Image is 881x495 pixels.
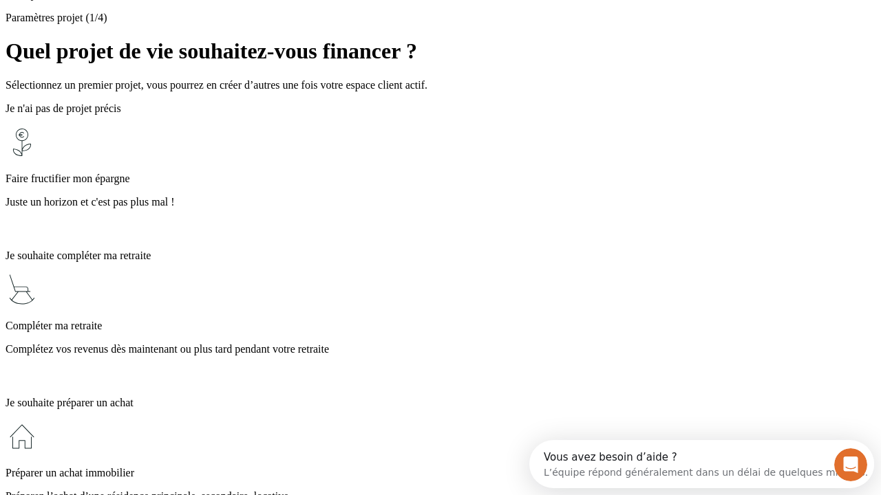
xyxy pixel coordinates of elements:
[6,38,875,64] h1: Quel projet de vie souhaitez-vous financer ?
[6,320,875,332] p: Compléter ma retraite
[6,5,379,43] div: Ouvrir le Messenger Intercom
[6,196,875,208] p: Juste un horizon et c'est pas plus mal !
[6,343,875,355] p: Complétez vos revenus dès maintenant ou plus tard pendant votre retraite
[14,23,339,37] div: L’équipe répond généralement dans un délai de quelques minutes.
[6,467,875,479] p: Préparer un achat immobilier
[529,440,874,488] iframe: Intercom live chat discovery launcher
[6,250,875,262] p: Je souhaite compléter ma retraite
[834,448,867,481] iframe: Intercom live chat
[6,102,875,115] p: Je n'ai pas de projet précis
[14,12,339,23] div: Vous avez besoin d’aide ?
[6,12,875,24] p: Paramètres projet (1/4)
[6,79,427,91] span: Sélectionnez un premier projet, vous pourrez en créer d’autres une fois votre espace client actif.
[6,173,875,185] p: Faire fructifier mon épargne
[6,397,875,409] p: Je souhaite préparer un achat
